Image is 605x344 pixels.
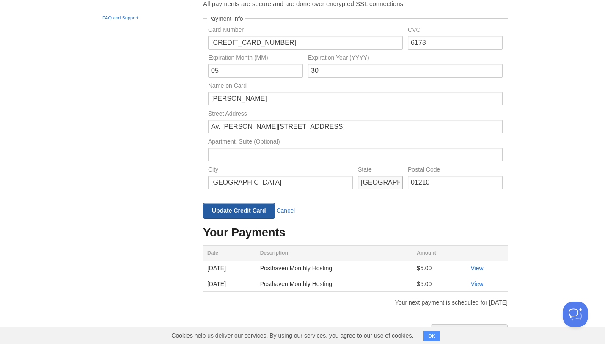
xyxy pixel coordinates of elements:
a: View [470,265,483,272]
button: OK [423,331,440,341]
label: Apartment, Suite (Optional) [208,139,503,147]
input: Update Credit Card [203,203,275,219]
label: Expiration Year (YYYY) [308,55,503,63]
a: View [470,280,483,287]
td: Posthaven Monthly Hosting [256,261,413,276]
a: FAQ and Support [102,14,185,22]
td: Posthaven Monthly Hosting [256,276,413,291]
label: CVC [408,27,503,35]
legend: Payment Info [207,16,245,22]
label: City [208,166,353,175]
label: Name on Card [208,83,503,91]
td: $5.00 [412,276,466,291]
a: Cancel [276,207,295,214]
iframe: Help Scout Beacon - Open [563,302,588,327]
label: Postal Code [408,166,503,175]
th: Date [203,245,256,261]
span: Cookies help us deliver our services. By using our services, you agree to our use of cookies. [163,327,422,344]
h3: Your Payments [203,227,508,239]
label: Street Address [208,111,503,119]
th: Amount [412,245,466,261]
td: [DATE] [203,261,256,276]
label: State [358,166,403,175]
div: Your next payment is scheduled for [DATE] [197,300,514,305]
a: Cancel Your Account [431,324,508,340]
td: [DATE] [203,276,256,291]
label: Card Number [208,27,403,35]
label: Expiration Month (MM) [208,55,303,63]
td: $5.00 [412,261,466,276]
th: Description [256,245,413,261]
